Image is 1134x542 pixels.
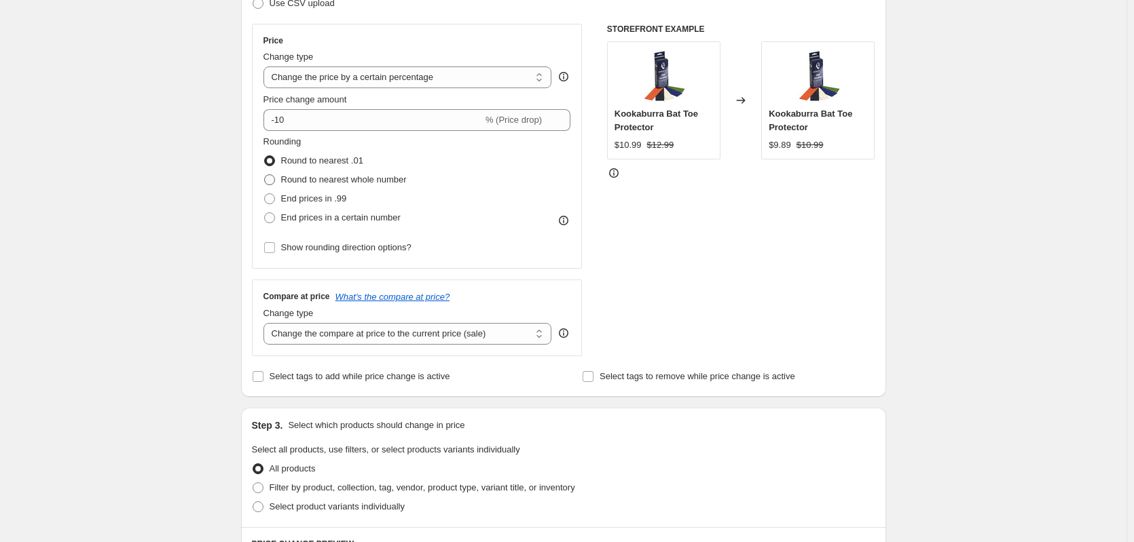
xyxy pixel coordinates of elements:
[769,109,852,132] span: Kookaburra Bat Toe Protector
[270,371,450,381] span: Select tags to add while price change is active
[263,308,314,318] span: Change type
[288,419,464,432] p: Select which products should change in price
[797,140,824,150] span: $10.99
[263,291,330,302] h3: Compare at price
[263,94,347,104] span: Price change amount
[263,136,301,147] span: Rounding
[791,49,845,103] img: toe_protector_kit__74269__66851__16817.1406922721.600.600_80x.jpg
[615,140,642,150] span: $10.99
[263,109,483,131] input: -15
[270,501,405,511] span: Select product variants individually
[263,52,314,62] span: Change type
[263,35,283,46] h3: Price
[557,70,570,83] div: help
[281,193,347,204] span: End prices in .99
[281,174,407,185] span: Round to nearest whole number
[600,371,795,381] span: Select tags to remove while price change is active
[557,326,570,340] div: help
[769,140,791,150] span: $9.89
[615,109,698,132] span: Kookaburra Bat Toe Protector
[486,115,542,125] span: % (Price drop)
[335,292,450,302] button: What's the compare at price?
[607,24,875,35] h6: STOREFRONT EXAMPLE
[281,212,401,222] span: End prices in a certain number
[636,49,691,103] img: toe_protector_kit__74269__66851__16817.1406922721.600.600_80x.jpg
[270,463,316,473] span: All products
[281,155,363,166] span: Round to nearest .01
[281,242,411,252] span: Show rounding direction options?
[647,140,674,150] span: $12.99
[252,419,283,432] h2: Step 3.
[270,482,575,492] span: Filter by product, collection, tag, vendor, product type, variant title, or inventory
[252,444,520,454] span: Select all products, use filters, or select products variants individually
